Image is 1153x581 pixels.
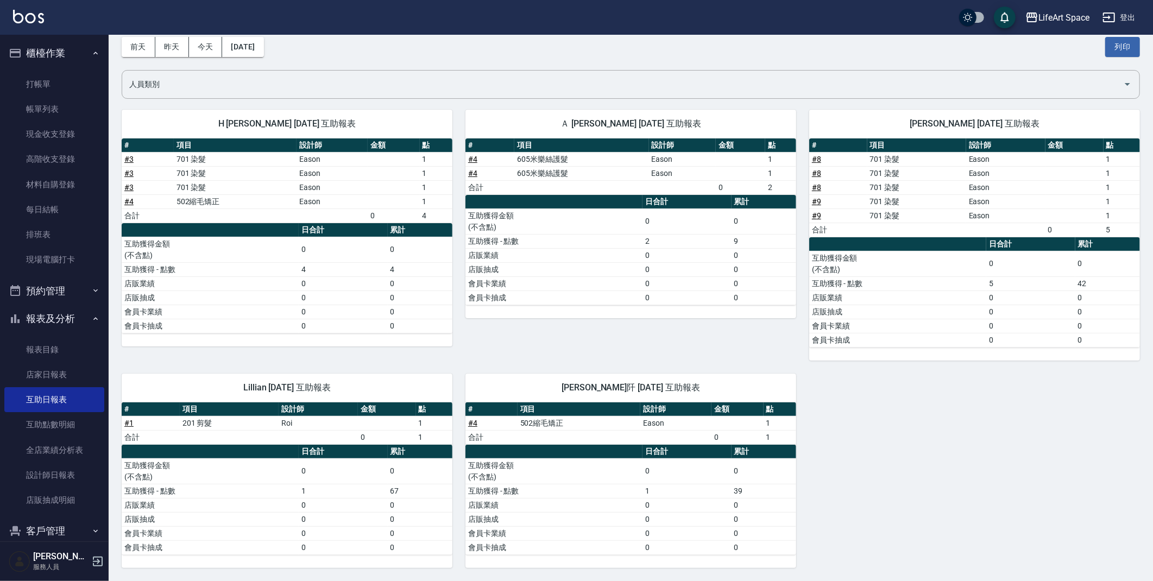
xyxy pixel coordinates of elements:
[358,402,416,416] th: 金額
[649,152,716,166] td: Eason
[764,430,796,444] td: 1
[122,138,174,153] th: #
[4,39,104,67] button: 櫃檯作業
[358,430,416,444] td: 0
[809,276,986,290] td: 互助獲得 - 點數
[4,197,104,222] a: 每日結帳
[122,276,299,290] td: 店販業績
[642,234,731,248] td: 2
[1075,305,1140,319] td: 0
[1104,138,1140,153] th: 點
[465,526,642,540] td: 會員卡業績
[299,262,387,276] td: 4
[122,484,299,498] td: 互助獲得 - 點數
[642,540,731,554] td: 0
[122,526,299,540] td: 會員卡業績
[732,195,796,209] th: 累計
[1075,251,1140,276] td: 0
[33,551,89,562] h5: [PERSON_NAME]
[642,195,731,209] th: 日合計
[1119,75,1136,93] button: Open
[155,37,189,57] button: 昨天
[468,155,477,163] a: #4
[297,194,368,209] td: Eason
[809,138,1140,237] table: a dense table
[4,72,104,97] a: 打帳單
[4,172,104,197] a: 材料自購登錄
[764,402,796,416] th: 點
[122,430,180,444] td: 合計
[465,498,642,512] td: 店販業績
[122,305,299,319] td: 會員卡業績
[416,430,452,444] td: 1
[388,223,452,237] th: 累計
[966,166,1045,180] td: Eason
[420,138,452,153] th: 點
[4,147,104,172] a: 高階收支登錄
[174,180,297,194] td: 701 染髮
[1104,223,1140,237] td: 5
[124,419,134,427] a: #1
[809,290,986,305] td: 店販業績
[478,118,783,129] span: Ａ [PERSON_NAME] [DATE] 互助報表
[388,305,452,319] td: 0
[732,458,796,484] td: 0
[4,387,104,412] a: 互助日報表
[1104,209,1140,223] td: 1
[1105,37,1140,57] button: 列印
[465,138,514,153] th: #
[732,512,796,526] td: 0
[732,248,796,262] td: 0
[299,526,387,540] td: 0
[297,138,368,153] th: 設計師
[388,498,452,512] td: 0
[124,197,134,206] a: #4
[809,333,986,347] td: 會員卡抽成
[986,319,1075,333] td: 0
[4,247,104,272] a: 現場電腦打卡
[809,251,986,276] td: 互助獲得金額 (不含點)
[809,305,986,319] td: 店販抽成
[732,498,796,512] td: 0
[122,402,180,416] th: #
[416,416,452,430] td: 1
[765,138,796,153] th: 點
[1075,290,1140,305] td: 0
[732,209,796,234] td: 0
[809,237,1140,348] table: a dense table
[642,512,731,526] td: 0
[299,498,387,512] td: 0
[732,484,796,498] td: 39
[986,237,1075,251] th: 日合計
[716,180,765,194] td: 0
[716,138,765,153] th: 金額
[812,197,821,206] a: #9
[299,512,387,526] td: 0
[299,445,387,459] th: 日合計
[299,305,387,319] td: 0
[465,262,642,276] td: 店販抽成
[174,194,297,209] td: 502縮毛矯正
[174,152,297,166] td: 701 染髮
[124,155,134,163] a: #3
[1098,8,1140,28] button: 登出
[4,463,104,488] a: 設計師日報表
[1104,152,1140,166] td: 1
[297,166,368,180] td: Eason
[1038,11,1089,24] div: LifeArt Space
[809,319,986,333] td: 會員卡業績
[732,276,796,290] td: 0
[388,262,452,276] td: 4
[297,180,368,194] td: Eason
[465,180,514,194] td: 合計
[465,290,642,305] td: 會員卡抽成
[416,402,452,416] th: 點
[368,209,420,223] td: 0
[514,166,648,180] td: 605米樂絲護髮
[867,166,966,180] td: 701 染髮
[122,262,299,276] td: 互助獲得 - 點數
[1021,7,1094,29] button: LifeArt Space
[642,276,731,290] td: 0
[299,290,387,305] td: 0
[822,118,1127,129] span: [PERSON_NAME] [DATE] 互助報表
